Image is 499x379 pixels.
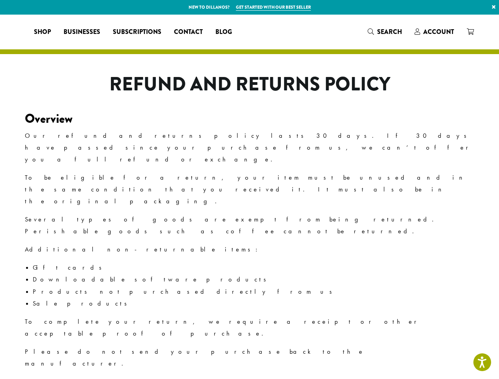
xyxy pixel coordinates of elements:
[33,274,475,285] li: Downloadable software products
[25,316,475,340] p: To complete your return, we require a receipt or other acceptable proof of purchase.
[33,298,475,310] li: Sale products
[215,27,232,37] span: Blog
[25,214,475,237] p: Several types of goods are exempt from being returned. Perishable goods such as coffee cannot be ...
[25,130,475,165] p: Our refund and returns policy lasts 30 days. If 30 days have passed since your purchase from us, ...
[33,286,475,298] li: Products not purchased directly from us
[423,27,454,36] span: Account
[236,4,311,11] a: Get started with our best seller
[377,27,402,36] span: Search
[25,346,475,370] p: Please do not send your purchase back to the manufacturer.
[64,27,100,37] span: Businesses
[113,27,161,37] span: Subscriptions
[361,25,408,38] a: Search
[25,172,475,207] p: To be eligible for a return, your item must be unused and in the same condition that you received...
[25,244,475,255] p: Additional non-returnable items:
[174,27,203,37] span: Contact
[25,111,475,126] h3: Overview
[28,26,57,38] a: Shop
[81,73,418,96] h1: Refund and Returns Policy
[34,27,51,37] span: Shop
[33,262,475,274] li: Gift cards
